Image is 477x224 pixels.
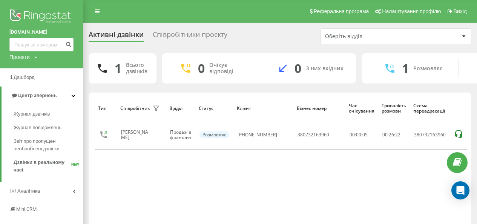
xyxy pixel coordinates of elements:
[306,65,344,72] div: З них вхідних
[454,8,467,14] span: Вихід
[16,206,37,212] span: Mini CRM
[170,130,191,141] div: Продажів франшиз
[395,131,400,138] span: 22
[98,106,113,111] div: Тип
[413,65,442,72] div: Розмовляє
[17,188,40,194] span: Аналiтика
[451,181,469,199] div: Open Intercom Messenger
[413,103,446,114] div: Схема переадресації
[14,137,79,153] span: Звіт про пропущені необроблені дзвінки
[9,28,74,36] a: [DOMAIN_NAME]
[9,53,30,61] div: Проекти
[14,134,83,156] a: Звіт про пропущені необроблені дзвінки
[121,130,151,141] div: [PERSON_NAME]
[382,8,441,14] span: Налаштування профілю
[402,61,409,76] div: 1
[349,103,374,114] div: Час очікування
[314,8,369,14] span: Реферальна програма
[209,62,247,75] div: Очікує відповіді
[9,38,74,51] input: Пошук за номером
[14,159,71,174] span: Дзвінки в реальному часі
[18,93,57,98] span: Центр звернень
[238,132,277,137] div: [PHONE_NUMBER]
[14,124,61,131] span: Журнал повідомлень
[297,106,342,111] div: Бізнес номер
[2,87,83,105] a: Центр звернень
[14,107,83,121] a: Журнал дзвінків
[9,8,74,26] img: Ringostat logo
[198,61,205,76] div: 0
[14,110,50,118] span: Журнал дзвінків
[294,61,301,76] div: 0
[169,106,192,111] div: Відділ
[350,132,374,137] div: 00:00:05
[237,106,290,111] div: Клієнт
[14,121,83,134] a: Журнал повідомлень
[382,103,406,114] div: Тривалість розмови
[120,106,150,111] div: Співробітник
[115,61,121,76] div: 1
[89,31,144,42] div: Активні дзвінки
[14,74,35,80] span: Дашборд
[382,132,400,137] div: : :
[153,31,227,42] div: Співробітники проєкту
[199,106,230,111] div: Статус
[199,131,229,138] div: Розмовляє
[389,131,394,138] span: 26
[14,156,83,177] a: Дзвінки в реальному часіNEW
[325,33,415,40] div: Оберіть відділ
[126,62,147,75] div: Всього дзвінків
[382,131,388,138] span: 00
[298,132,329,137] div: 380732163960
[414,132,446,137] div: 380732163960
